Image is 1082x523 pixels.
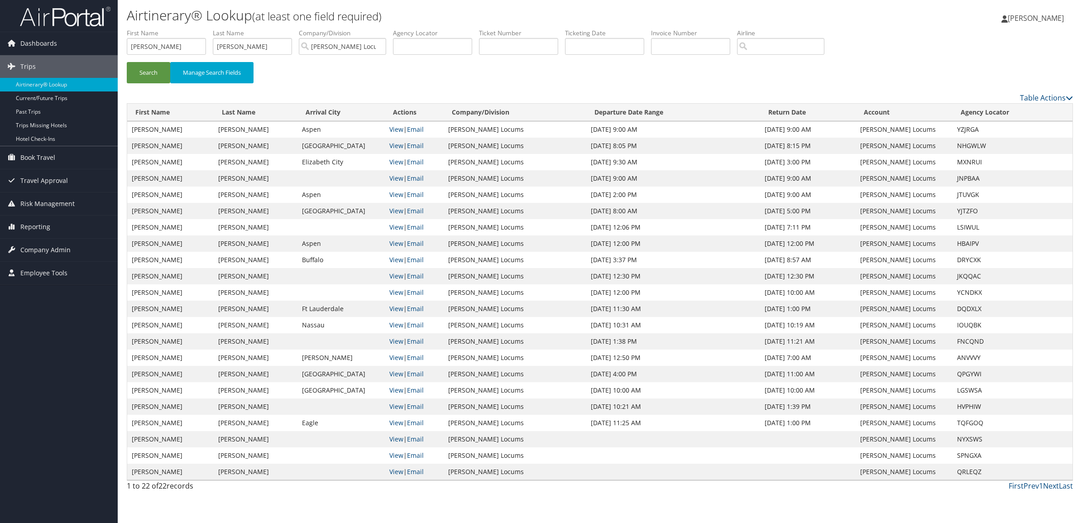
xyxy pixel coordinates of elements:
th: Last Name: activate to sort column ascending [214,104,297,121]
td: [PERSON_NAME] [127,284,214,301]
td: [DATE] 8:00 AM [586,203,760,219]
td: [PERSON_NAME] [214,170,297,187]
td: [PERSON_NAME] Locums [444,350,587,366]
td: [PERSON_NAME] [127,431,214,447]
a: View [389,451,403,460]
th: Account: activate to sort column ascending [856,104,953,121]
td: [PERSON_NAME] Locums [444,301,587,317]
td: [PERSON_NAME] Locums [856,187,953,203]
td: [PERSON_NAME] Locums [444,366,587,382]
td: LSIWUL [953,219,1072,235]
td: [DATE] 12:00 PM [586,235,760,252]
td: [PERSON_NAME] Locums [444,317,587,333]
td: | [385,187,443,203]
span: Reporting [20,216,50,238]
td: | [385,284,443,301]
a: View [389,125,403,134]
td: | [385,138,443,154]
a: Email [407,353,424,362]
td: [PERSON_NAME] Locums [856,121,953,138]
td: [PERSON_NAME] [127,447,214,464]
a: View [389,255,403,264]
a: 1 [1039,481,1043,491]
a: Email [407,402,424,411]
td: [PERSON_NAME] [214,138,297,154]
td: [PERSON_NAME] Locums [856,219,953,235]
td: | [385,382,443,398]
td: [DATE] 12:06 PM [586,219,760,235]
td: HVPHIW [953,398,1072,415]
td: [PERSON_NAME] Locums [856,431,953,447]
td: | [385,301,443,317]
a: Email [407,369,424,378]
td: DQDXLX [953,301,1072,317]
span: 22 [158,481,167,491]
td: [DATE] 12:30 PM [760,268,855,284]
td: [PERSON_NAME] Locums [444,464,587,480]
td: LGSWSA [953,382,1072,398]
td: [DATE] 8:15 PM [760,138,855,154]
td: SPNGXA [953,447,1072,464]
td: [PERSON_NAME] Locums [444,170,587,187]
a: Email [407,418,424,427]
div: 1 to 22 of records [127,480,353,496]
a: Table Actions [1020,93,1073,103]
td: IOUQBK [953,317,1072,333]
td: QRLEQZ [953,464,1072,480]
a: Email [407,435,424,443]
a: View [389,402,403,411]
td: [PERSON_NAME] Locums [856,464,953,480]
td: DRYCXK [953,252,1072,268]
td: [DATE] 8:57 AM [760,252,855,268]
td: | [385,431,443,447]
td: YZJRGA [953,121,1072,138]
td: [DATE] 2:00 PM [586,187,760,203]
td: [PERSON_NAME] Locums [444,415,587,431]
td: [PERSON_NAME] Locums [856,317,953,333]
small: (at least one field required) [252,9,382,24]
a: View [389,386,403,394]
a: Email [407,321,424,329]
span: Company Admin [20,239,71,261]
label: Invoice Number [651,29,737,38]
td: [PERSON_NAME] [214,154,297,170]
td: [DATE] 8:05 PM [586,138,760,154]
td: [PERSON_NAME] [214,333,297,350]
td: Aspen [297,121,385,138]
td: [PERSON_NAME] [127,187,214,203]
a: View [389,223,403,231]
th: Actions [385,104,443,121]
td: | [385,203,443,219]
td: ANVVVY [953,350,1072,366]
td: [PERSON_NAME] Locums [444,121,587,138]
td: [PERSON_NAME] [127,350,214,366]
th: Company/Division [444,104,587,121]
span: Travel Approval [20,169,68,192]
a: Email [407,337,424,345]
a: View [389,353,403,362]
th: First Name: activate to sort column ascending [127,104,214,121]
td: [PERSON_NAME] Locums [856,398,953,415]
th: Return Date: activate to sort column ascending [760,104,855,121]
a: Email [407,141,424,150]
td: [DATE] 12:00 PM [586,284,760,301]
td: [PERSON_NAME] Locums [444,398,587,415]
td: [PERSON_NAME] [127,415,214,431]
td: [PERSON_NAME] Locums [444,219,587,235]
a: View [389,467,403,476]
a: Email [407,125,424,134]
td: [DATE] 10:31 AM [586,317,760,333]
a: View [389,141,403,150]
td: | [385,235,443,252]
td: [PERSON_NAME] [214,350,297,366]
a: View [389,206,403,215]
td: [PERSON_NAME] [214,415,297,431]
a: Email [407,451,424,460]
td: [DATE] 1:38 PM [586,333,760,350]
td: TQFGOQ [953,415,1072,431]
a: View [389,304,403,313]
button: Search [127,62,170,83]
td: [PERSON_NAME] [127,138,214,154]
label: Airline [737,29,831,38]
td: [DATE] 3:37 PM [586,252,760,268]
